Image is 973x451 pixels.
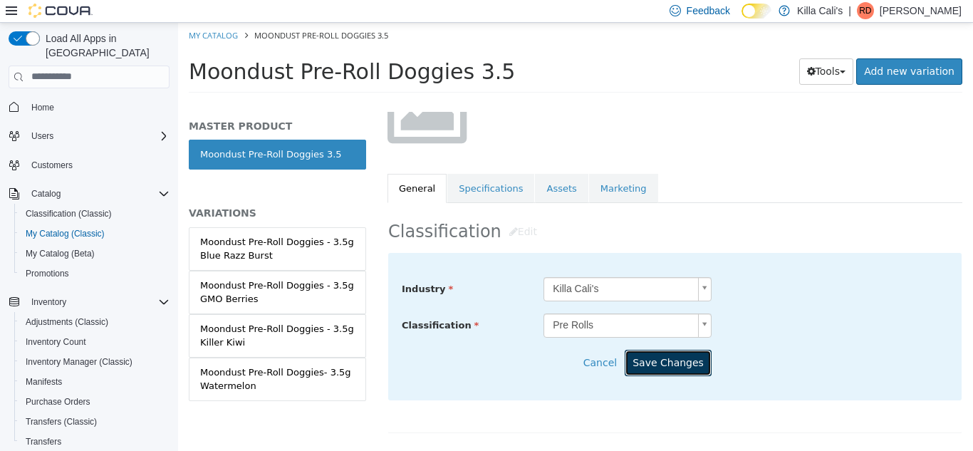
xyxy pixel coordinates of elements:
[22,343,177,370] div: Moondust Pre-Roll Doggies- 3.5g Watermelon
[14,244,175,264] button: My Catalog (Beta)
[22,256,177,284] div: Moondust Pre-Roll Doggies - 3.5g GMO Berries
[224,297,301,308] span: Classification
[26,294,170,311] span: Inventory
[11,7,60,18] a: My Catalog
[20,225,110,242] a: My Catalog (Classic)
[11,36,337,61] span: Moondust Pre-Roll Doggies 3.5
[26,185,170,202] span: Catalog
[14,312,175,332] button: Adjustments (Classic)
[269,151,356,181] a: Specifications
[687,4,730,18] span: Feedback
[26,157,78,174] a: Customers
[14,412,175,432] button: Transfers (Classic)
[26,128,170,145] span: Users
[20,333,170,351] span: Inventory Count
[857,2,874,19] div: Ryan Dill
[40,31,170,60] span: Load All Apps in [GEOGRAPHIC_DATA]
[621,36,676,62] button: Tools
[26,208,112,219] span: Classification (Classic)
[880,2,962,19] p: [PERSON_NAME]
[20,205,118,222] a: Classification (Classic)
[20,245,100,262] a: My Catalog (Beta)
[366,291,514,314] span: Pre Rolls
[31,160,73,171] span: Customers
[209,151,269,181] a: General
[14,264,175,284] button: Promotions
[76,7,210,18] span: Moondust Pre-Roll Doggies 3.5
[11,97,188,110] h5: MASTER PRODUCT
[31,188,61,199] span: Catalog
[365,291,534,315] a: Pre Rolls
[20,433,67,450] a: Transfers
[411,151,480,181] a: Marketing
[20,413,103,430] a: Transfers (Classic)
[31,102,54,113] span: Home
[3,155,175,175] button: Customers
[3,292,175,312] button: Inventory
[3,97,175,118] button: Home
[20,353,138,370] a: Inventory Manager (Classic)
[26,294,72,311] button: Inventory
[14,352,175,372] button: Inventory Manager (Classic)
[14,204,175,224] button: Classification (Classic)
[678,36,784,62] a: Add new variation
[20,313,170,331] span: Adjustments (Classic)
[31,296,66,308] span: Inventory
[210,196,784,222] h2: Classification
[26,99,60,116] a: Home
[22,212,177,240] div: Moondust Pre-Roll Doggies - 3.5g Blue Razz Burst
[31,130,53,142] span: Users
[20,393,170,410] span: Purchase Orders
[26,396,90,408] span: Purchase Orders
[26,316,108,328] span: Adjustments (Classic)
[20,225,170,242] span: My Catalog (Classic)
[26,185,66,202] button: Catalog
[26,228,105,239] span: My Catalog (Classic)
[405,327,447,353] button: Cancel
[357,151,410,181] a: Assets
[20,353,170,370] span: Inventory Manager (Classic)
[859,2,871,19] span: RD
[20,265,170,282] span: Promotions
[365,254,534,279] a: Killa Cali's
[11,184,188,197] h5: VARIATIONS
[22,299,177,327] div: Moondust Pre-Roll Doggies - 3.5g Killer Kiwi
[26,416,97,427] span: Transfers (Classic)
[742,4,771,19] input: Dark Mode
[14,224,175,244] button: My Catalog (Classic)
[323,196,367,222] button: Edit
[3,126,175,146] button: Users
[11,117,188,147] a: Moondust Pre-Roll Doggies 3.5
[26,336,86,348] span: Inventory Count
[20,205,170,222] span: Classification (Classic)
[28,4,93,18] img: Cova
[848,2,851,19] p: |
[366,255,514,278] span: Killa Cali's
[3,184,175,204] button: Catalog
[14,332,175,352] button: Inventory Count
[20,313,114,331] a: Adjustments (Classic)
[797,2,843,19] p: Killa Cali's
[20,373,170,390] span: Manifests
[20,245,170,262] span: My Catalog (Beta)
[20,373,68,390] a: Manifests
[26,156,170,174] span: Customers
[26,128,59,145] button: Users
[447,327,534,353] button: Save Changes
[20,393,96,410] a: Purchase Orders
[20,333,92,351] a: Inventory Count
[26,376,62,388] span: Manifests
[20,413,170,430] span: Transfers (Classic)
[26,436,61,447] span: Transfers
[20,265,75,282] a: Promotions
[26,268,69,279] span: Promotions
[26,248,95,259] span: My Catalog (Beta)
[224,261,275,271] span: Industry
[14,372,175,392] button: Manifests
[26,356,132,368] span: Inventory Manager (Classic)
[14,392,175,412] button: Purchase Orders
[26,98,170,116] span: Home
[20,433,170,450] span: Transfers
